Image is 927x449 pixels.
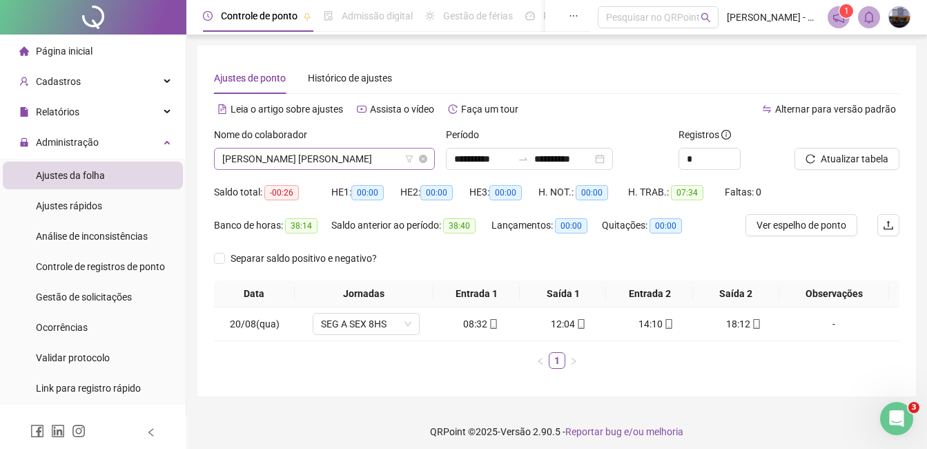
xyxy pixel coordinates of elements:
[532,352,549,369] button: left
[565,426,683,437] span: Reportar bug e/ou melhoria
[821,151,888,166] span: Atualizar tabela
[701,12,711,23] span: search
[461,104,518,115] span: Faça um tour
[779,280,889,307] th: Observações
[285,218,318,233] span: 38:14
[491,218,602,233] div: Lançamentos:
[762,104,772,114] span: swap
[36,231,148,242] span: Análise de inconsistências
[489,185,522,200] span: 00:00
[404,320,412,328] span: down
[331,218,491,233] div: Saldo anterior ao período:
[36,292,132,303] span: Gestão de solicitações
[775,104,896,115] span: Alternar para versão padrão
[231,104,343,115] span: Leia o artigo sobre ajustes
[793,316,875,332] div: -
[36,200,102,211] span: Ajustes rápidos
[146,428,156,437] span: left
[602,218,699,233] div: Quitações:
[750,319,761,329] span: mobile
[295,280,434,307] th: Jornadas
[576,185,608,200] span: 00:00
[433,280,520,307] th: Entrada 1
[671,185,703,200] span: 07:34
[518,153,529,164] span: swap-right
[785,286,884,301] span: Observações
[606,280,692,307] th: Entrada 2
[19,46,29,56] span: home
[370,104,434,115] span: Assista o vídeo
[727,10,819,25] span: [PERSON_NAME] - C3 Embalagens Ltda
[425,11,435,21] span: sun
[331,184,400,200] div: HE 1:
[806,154,815,164] span: reload
[565,352,582,369] button: right
[883,220,894,231] span: upload
[889,7,910,28] img: 57736
[565,352,582,369] li: Próxima página
[36,137,99,148] span: Administração
[36,383,141,394] span: Link para registro rápido
[832,11,845,23] span: notification
[549,353,565,368] a: 1
[745,214,857,236] button: Ver espelho de ponto
[36,170,105,181] span: Ajustes da folha
[538,184,628,200] div: H. NOT.:
[569,357,578,365] span: right
[443,10,513,21] span: Gestão de férias
[324,11,333,21] span: file-done
[628,184,725,200] div: H. TRAB.:
[36,76,81,87] span: Cadastros
[303,12,311,21] span: pushpin
[203,11,213,21] span: clock-circle
[51,424,65,438] span: linkedin
[19,137,29,147] span: lock
[308,70,392,86] div: Histórico de ajustes
[36,46,92,57] span: Página inicial
[650,218,682,233] span: 00:00
[217,104,227,114] span: file-text
[518,153,529,164] span: to
[500,426,531,437] span: Versão
[36,106,79,117] span: Relatórios
[214,184,331,200] div: Saldo total:
[400,184,469,200] div: HE 2:
[575,319,586,329] span: mobile
[357,104,367,114] span: youtube
[405,155,413,163] span: filter
[880,402,913,435] iframe: Intercom live chat
[36,352,110,363] span: Validar protocolo
[757,218,846,233] span: Ver espelho de ponto
[446,127,488,142] label: Período
[264,185,299,200] span: -00:26
[214,280,295,307] th: Data
[555,218,587,233] span: 00:00
[214,127,316,142] label: Nome do colaborador
[549,352,565,369] li: 1
[221,10,297,21] span: Controle de ponto
[693,280,779,307] th: Saída 2
[618,316,694,332] div: 14:10
[543,10,597,21] span: Painel do DP
[908,402,919,413] span: 3
[214,70,286,86] div: Ajustes de ponto
[19,77,29,86] span: user-add
[19,107,29,117] span: file
[222,149,427,169] span: MATHEUS MACIEL DA SILVA
[351,185,384,200] span: 00:00
[863,11,875,23] span: bell
[839,4,853,18] sup: 1
[705,316,782,332] div: 18:12
[487,319,498,329] span: mobile
[230,318,280,329] span: 20/08(qua)
[721,130,731,140] span: info-circle
[679,127,731,142] span: Registros
[214,218,331,233] div: Banco de horas:
[520,280,606,307] th: Saída 1
[844,6,849,16] span: 1
[569,11,578,21] span: ellipsis
[443,218,476,233] span: 38:40
[525,11,535,21] span: dashboard
[530,316,607,332] div: 12:04
[36,322,88,333] span: Ocorrências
